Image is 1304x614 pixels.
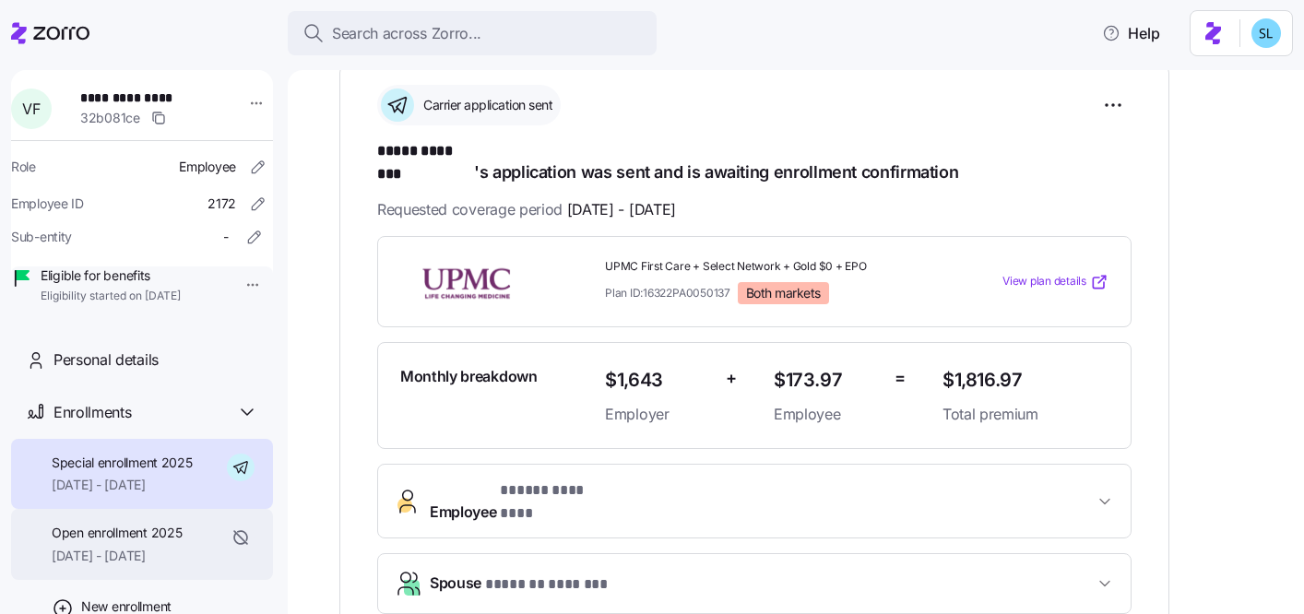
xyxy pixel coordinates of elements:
[1102,22,1160,44] span: Help
[11,228,72,246] span: Sub-entity
[605,259,928,275] span: UPMC First Care + Select Network + Gold $0 + EPO
[1002,273,1086,290] span: View plan details
[53,401,131,424] span: Enrollments
[1087,15,1175,52] button: Help
[53,348,159,372] span: Personal details
[774,365,880,396] span: $173.97
[774,403,880,426] span: Employee
[567,198,676,221] span: [DATE] - [DATE]
[22,101,40,116] span: V F
[11,195,84,213] span: Employee ID
[377,198,676,221] span: Requested coverage period
[400,365,538,388] span: Monthly breakdown
[41,266,181,285] span: Eligible for benefits
[430,479,604,524] span: Employee
[895,365,906,392] span: =
[418,96,552,114] span: Carrier application sent
[1251,18,1281,48] img: 7c620d928e46699fcfb78cede4daf1d1
[179,158,236,176] span: Employee
[11,158,36,176] span: Role
[605,365,711,396] span: $1,643
[288,11,657,55] button: Search across Zorro...
[52,476,193,494] span: [DATE] - [DATE]
[726,365,737,392] span: +
[430,572,613,596] span: Spouse
[746,285,821,301] span: Both markets
[207,195,236,213] span: 2172
[52,524,182,542] span: Open enrollment 2025
[52,454,193,472] span: Special enrollment 2025
[400,261,533,303] img: UPMC
[942,365,1108,396] span: $1,816.97
[942,403,1108,426] span: Total premium
[1002,273,1108,291] a: View plan details
[377,140,1132,183] h1: 's application was sent and is awaiting enrollment confirmation
[605,403,711,426] span: Employer
[41,289,181,304] span: Eligibility started on [DATE]
[605,285,730,301] span: Plan ID: 16322PA0050137
[80,109,140,127] span: 32b081ce
[332,22,481,45] span: Search across Zorro...
[223,228,229,246] span: -
[52,547,182,565] span: [DATE] - [DATE]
